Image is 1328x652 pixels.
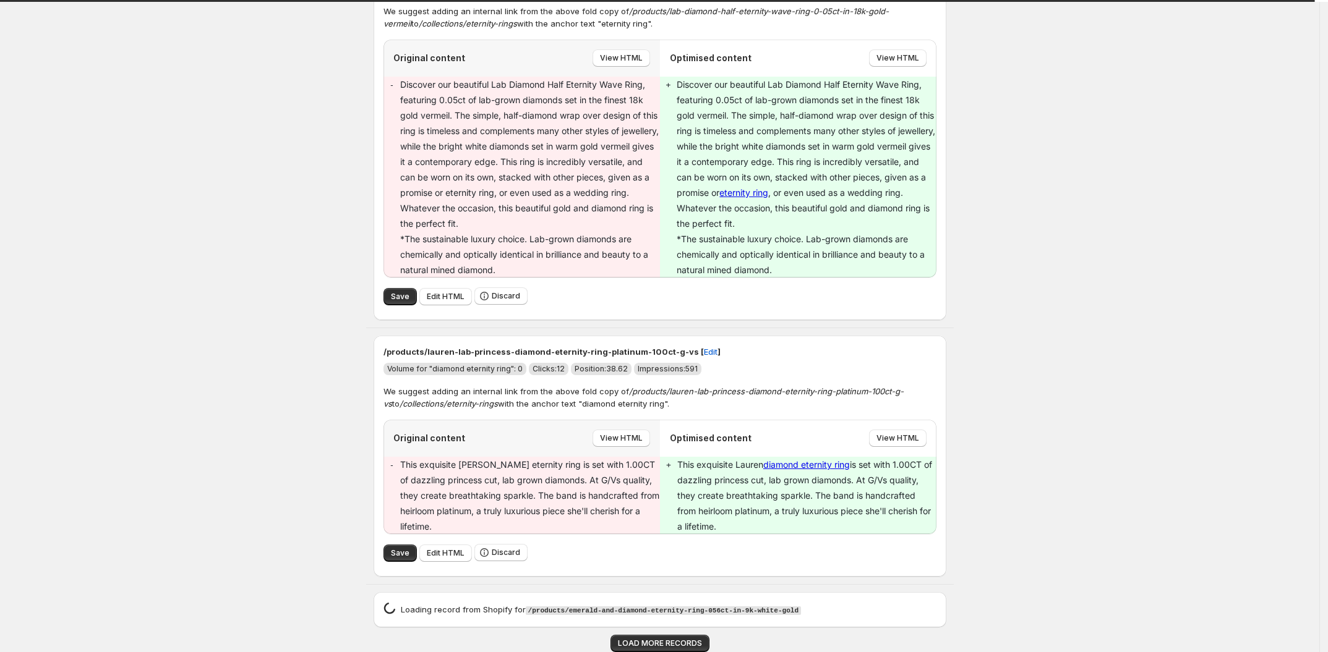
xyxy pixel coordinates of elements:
p: This exquisite Lauren is set with 1.00CT of dazzling princess cut, lab grown diamonds. At G/Vs qu... [677,457,936,534]
pre: - [390,77,395,93]
span: LOAD MORE RECORDS [618,638,702,648]
span: Edit HTML [427,292,465,302]
button: Edit HTML [419,288,472,305]
em: /collections/eternity-rings [400,399,498,409]
a: diamond eternity ring [763,459,850,470]
button: View HTML [593,430,650,447]
p: This exquisite [PERSON_NAME] eternity ring is set with 1.00CT of dazzling princess cut, lab grown... [400,457,660,534]
button: View HTML [593,49,650,67]
pre: + [666,457,671,473]
p: /products/lauren-lab-princess-diamond-eternity-ring-platinum-100ct-g-vs [ ] [383,345,936,358]
em: /products/lab-diamond-half-eternity-wave-ring-0-05ct-in-18k-gold-vermeil [383,6,889,28]
em: /products/lauren-lab-princess-diamond-eternity-ring-platinum-100ct-g-vs [383,386,904,409]
span: Discard [492,548,520,557]
em: /collections/eternity-rings [419,19,517,28]
p: Optimised content [670,52,752,64]
pre: + [666,77,671,93]
p: Original content [393,52,465,64]
p: We suggest adding an internal link from the above fold copy of to with the anchor text "diamond e... [383,385,936,410]
p: Loading record from Shopify for [401,603,802,617]
span: View HTML [876,433,919,443]
button: Save [383,288,417,305]
span: Save [391,292,409,302]
button: View HTML [869,49,927,67]
button: Discard [474,287,528,305]
span: Discard [492,291,520,301]
button: LOAD MORE RECORDS [610,635,709,652]
button: Save [383,544,417,562]
span: View HTML [600,433,643,443]
button: View HTML [869,430,927,447]
span: Edit HTML [427,548,465,558]
p: Optimised content [670,432,752,444]
button: Edit HTML [419,544,472,562]
p: We suggest adding an internal link from the above fold copy of to with the anchor text "eternity ... [383,5,936,30]
span: Impressions: 591 [638,364,698,373]
p: Original content [393,432,465,444]
a: eternity ring [719,187,768,198]
span: View HTML [876,53,919,63]
span: Volume for "diamond eternity ring": 0 [387,364,523,373]
span: Save [391,548,409,558]
code: /products/emerald-and-diamond-eternity-ring-056ct-in-9k-white-gold [526,606,802,615]
span: Edit [704,345,718,358]
span: Clicks: 12 [533,364,565,373]
span: Position: 38.62 [575,364,628,373]
p: Discover our beautiful Lab Diamond Half Eternity Wave Ring, featuring 0.05ct of lab-grown diamond... [677,77,936,277]
button: Edit [696,342,725,362]
pre: - [390,457,395,473]
span: View HTML [600,53,643,63]
p: Discover our beautiful Lab Diamond Half Eternity Wave Ring, featuring 0.05ct of lab-grown diamond... [400,77,659,277]
button: Discard [474,544,528,561]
